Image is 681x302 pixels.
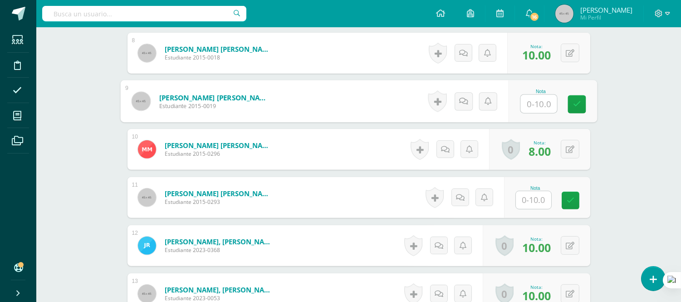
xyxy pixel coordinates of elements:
div: Nota [520,89,561,94]
div: Nota: [522,236,551,242]
img: 45x45 [555,5,573,23]
input: 0-10.0 [520,95,557,113]
a: [PERSON_NAME], [PERSON_NAME] [165,237,274,246]
span: 10.00 [522,47,551,63]
input: 0-10.0 [516,191,551,209]
span: Estudiante 2015-0296 [165,150,274,158]
a: [PERSON_NAME] [PERSON_NAME] [159,93,271,102]
img: 45x45 [138,188,156,207]
span: Estudiante 2023-0368 [165,246,274,254]
span: Mi Perfil [580,14,632,21]
input: Busca un usuario... [42,6,246,21]
span: 16 [529,12,539,22]
div: Nota: [522,43,551,50]
span: Estudiante 2015-0293 [165,198,274,206]
a: [PERSON_NAME] [PERSON_NAME] [165,45,274,54]
span: Estudiante 2015-0018 [165,54,274,61]
a: [PERSON_NAME] [PERSON_NAME] [165,189,274,198]
img: fe6ee4fb02cfc4e935a5b9564e182862.png [138,237,156,255]
span: 8.00 [529,144,551,159]
a: 0 [502,139,520,160]
a: [PERSON_NAME], [PERSON_NAME] [165,285,274,294]
div: Nota: [522,284,551,290]
img: 45x45 [132,92,150,110]
span: Estudiante 2023-0053 [165,294,274,302]
img: 45x45 [138,44,156,62]
div: Nota: [529,139,551,146]
span: [PERSON_NAME] [580,5,632,15]
div: Nota [515,186,555,191]
span: 10.00 [522,240,551,255]
img: 2882a8e11d5c72482baa885666c19391.png [138,140,156,158]
span: Estudiante 2015-0019 [159,102,271,110]
a: [PERSON_NAME] [PERSON_NAME] [165,141,274,150]
a: 0 [495,235,514,256]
